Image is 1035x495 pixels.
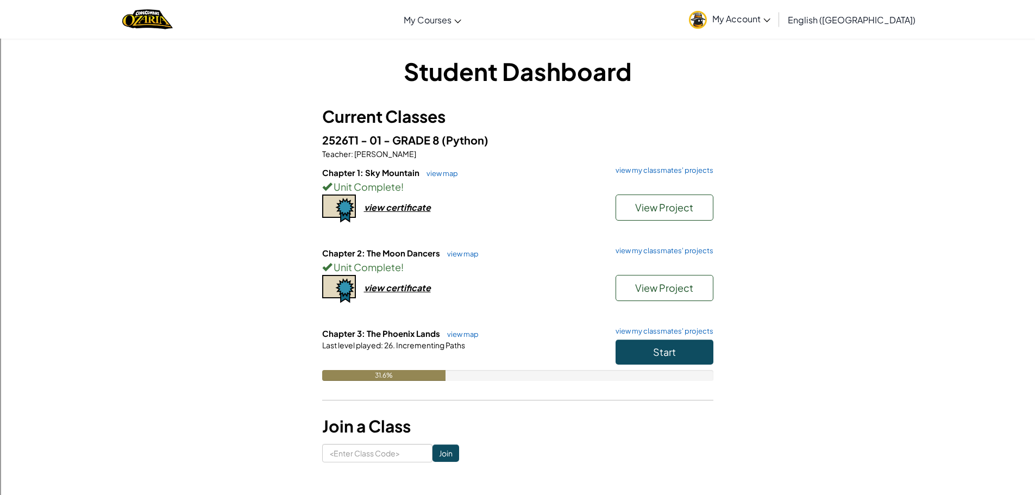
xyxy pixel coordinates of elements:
[689,11,707,29] img: avatar
[398,5,467,34] a: My Courses
[404,14,451,26] span: My Courses
[122,8,173,30] img: Home
[683,2,776,36] a: My Account
[712,13,770,24] span: My Account
[122,8,173,30] a: Ozaria by CodeCombat logo
[782,5,921,34] a: English ([GEOGRAPHIC_DATA])
[788,14,915,26] span: English ([GEOGRAPHIC_DATA])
